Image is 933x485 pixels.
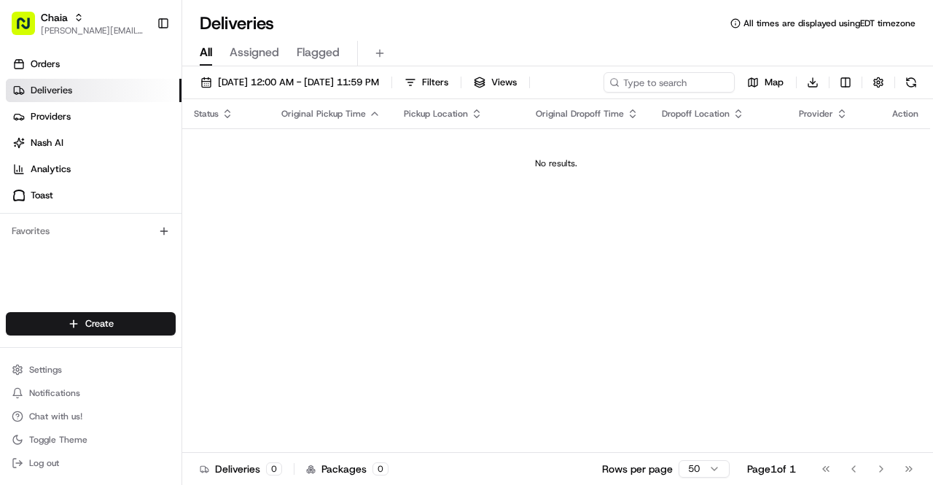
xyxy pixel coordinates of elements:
[306,462,389,476] div: Packages
[31,58,60,71] span: Orders
[741,72,790,93] button: Map
[85,317,114,330] span: Create
[138,310,258,327] div: oops. that is for [DATE]!
[6,105,181,128] a: Providers
[6,79,181,102] a: Deliveries
[234,85,258,103] div: ITEM
[536,108,624,120] span: Original Dropoff Time
[281,108,366,120] span: Original Pickup Time
[404,108,468,120] span: Pickup Location
[799,108,833,120] span: Provider
[95,30,258,65] div: i figure it Out! The tem count matched the value amount!
[6,453,176,473] button: Log out
[372,462,389,476] div: 0
[6,312,176,335] button: Create
[29,457,59,469] span: Log out
[15,341,265,356] div: To enrich screen reader interactions, please activate Accessibility in Grammarly extension settings
[188,158,924,169] div: No results.
[31,136,63,150] span: Nash AI
[31,189,53,202] span: Toast
[6,220,176,243] div: Favorites
[31,84,72,97] span: Deliveries
[235,113,265,125] span: [DATE]
[892,108,918,120] div: Action
[29,411,82,422] span: Chat with us!
[6,158,181,181] a: Analytics
[6,131,181,155] a: Nash AI
[29,163,41,174] img: 1736555255976-a54dd68f-1ca7-489b-9aae-adbdc363a1c4
[130,181,160,193] span: [DATE]
[194,108,219,120] span: Status
[602,462,673,476] p: Rows per page
[15,148,38,171] img: Liam S.
[6,383,176,403] button: Notifications
[6,406,176,427] button: Chat with us!
[398,72,455,93] button: Filters
[47,181,120,193] span: [PERSON_NAME]
[29,364,62,376] span: Settings
[15,12,32,29] button: back
[765,76,784,89] span: Map
[13,190,25,201] img: Toast logo
[467,72,523,93] button: Views
[491,76,517,89] span: Views
[29,387,80,399] span: Notifications
[200,462,282,476] div: Deliveries
[200,12,274,35] h1: Deliveries
[41,25,145,36] button: [PERSON_NAME][EMAIL_ADDRESS][DOMAIN_NAME]
[95,220,258,290] div: MORE URGENTLY. A Driver does not seem to have picked up an order due for delivery over 25 minutes...
[901,72,921,93] button: Refresh
[422,76,448,89] span: Filters
[252,362,270,379] button: Send
[6,360,176,380] button: Settings
[230,44,279,61] span: Assigned
[41,10,68,25] button: Chaia
[662,108,730,120] span: Dropoff Location
[31,163,71,176] span: Analytics
[6,53,181,76] a: Orders
[29,434,87,446] span: Toggle Theme
[38,12,55,29] img: Go home
[6,6,151,41] button: Chaia[PERSON_NAME][EMAIL_ADDRESS][DOMAIN_NAME]
[218,76,379,89] span: [DATE] 12:00 AM - [DATE] 11:59 PM
[200,44,212,61] span: All
[743,18,916,29] span: All times are displayed using EDT timezone
[31,110,71,123] span: Providers
[6,184,181,207] a: Toast
[747,462,796,476] div: Page 1 of 1
[54,150,189,167] p: Oh, gotcha! Glad it worked
[266,462,282,476] div: 0
[6,430,176,450] button: Toggle Theme
[604,72,735,93] input: Type to search
[122,181,128,193] span: •
[297,44,340,61] span: Flagged
[194,72,386,93] button: [DATE] 12:00 AM - [DATE] 11:59 PM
